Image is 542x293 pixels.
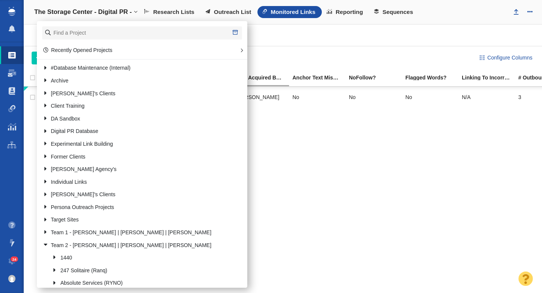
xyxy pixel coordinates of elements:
a: Individual Links [41,176,231,188]
h4: The Storage Center - Digital PR - [34,8,132,16]
div: No [292,89,342,105]
a: Digital PR Database [41,126,231,137]
button: Configure Columns [475,52,537,64]
a: 247 Solitaire (Ranq) [50,265,232,276]
span: Configure Columns [487,54,533,62]
a: Team 1 - [PERSON_NAME] | [PERSON_NAME] | [PERSON_NAME] [41,227,231,238]
a: Reporting [322,6,369,18]
a: Target Sites [41,214,231,226]
img: buzzstream_logo_iconsimple.png [8,7,15,16]
span: Monitored Links [271,9,315,15]
a: [PERSON_NAME]'s Clients [41,189,231,201]
a: #Database Maintenance (Internal) [41,63,231,74]
span: Sequences [382,9,413,15]
a: Team 2 - [PERSON_NAME] | [PERSON_NAME] | [PERSON_NAME] [41,240,231,251]
a: [PERSON_NAME]'s Clients [41,88,231,99]
a: Absolute Services (RYNO) [50,278,232,289]
div: Linking To Incorrect? [462,75,518,80]
div: No [405,89,455,105]
div: Anchor text found on the page does not match the anchor text entered into BuzzStream [292,75,348,80]
div: Flagged Words? [405,75,461,80]
a: DA Sandbox [41,113,231,125]
a: Monitored Links [257,6,322,18]
a: Sequences [369,6,419,18]
span: Reporting [336,9,363,15]
div: N/A [462,89,512,105]
div: No [349,89,399,105]
div: NoFollow? [349,75,405,80]
a: Flagged Words? [405,75,461,81]
span: [PERSON_NAME] [236,94,279,101]
input: Find a Project [42,26,242,40]
a: Linking To Incorrect? [462,75,518,81]
div: Link Acquired By [236,75,292,80]
a: 1440 [50,252,232,264]
a: Research Lists [139,6,201,18]
a: Link Acquired By [236,75,292,81]
a: Archive [41,75,231,87]
a: Persona Outreach Projects [41,201,231,213]
button: Add Links [32,52,77,64]
a: [PERSON_NAME] Agency's [41,164,231,175]
img: 8a21b1a12a7554901d364e890baed237 [8,275,16,282]
span: Outreach List [214,9,251,15]
a: NoFollow? [349,75,405,81]
span: Research Lists [153,9,195,15]
span: 24 [11,256,18,262]
a: Recently Opened Projects [43,47,113,53]
a: Outreach List [201,6,257,18]
a: Client Training [41,101,231,112]
td: Taylor Tomita [233,87,289,108]
a: Experimental Link Building [41,138,231,150]
a: Anchor Text Mismatch? [292,75,348,81]
a: Former Clients [41,151,231,163]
